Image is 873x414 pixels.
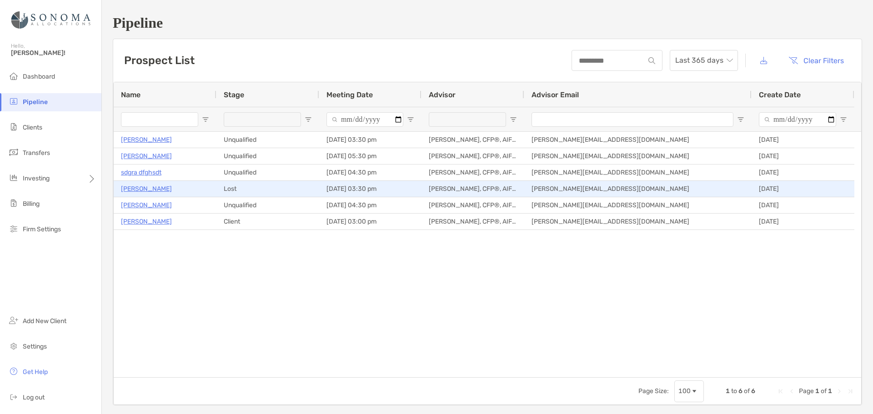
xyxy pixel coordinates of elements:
[524,197,752,213] div: [PERSON_NAME][EMAIL_ADDRESS][DOMAIN_NAME]
[216,181,319,197] div: Lost
[121,134,172,145] a: [PERSON_NAME]
[121,150,172,162] a: [PERSON_NAME]
[202,116,209,123] button: Open Filter Menu
[23,368,48,376] span: Get Help
[8,198,19,209] img: billing icon
[799,387,814,395] span: Page
[759,90,801,99] span: Create Date
[737,116,744,123] button: Open Filter Menu
[23,394,45,401] span: Log out
[326,90,373,99] span: Meeting Date
[8,223,19,234] img: firm-settings icon
[23,73,55,80] span: Dashboard
[319,214,421,229] div: [DATE] 03:00 pm
[8,366,19,377] img: get-help icon
[216,214,319,229] div: Client
[8,70,19,81] img: dashboard icon
[121,183,172,195] a: [PERSON_NAME]
[124,54,195,67] h3: Prospect List
[23,317,66,325] span: Add New Client
[121,90,140,99] span: Name
[788,388,795,395] div: Previous Page
[421,165,524,180] div: [PERSON_NAME], CFP®, AIF®
[782,50,851,70] button: Clear Filters
[121,200,172,211] a: [PERSON_NAME]
[648,57,655,64] img: input icon
[8,172,19,183] img: investing icon
[777,388,784,395] div: First Page
[8,147,19,158] img: transfers icon
[8,96,19,107] img: pipeline icon
[752,132,854,148] div: [DATE]
[752,214,854,229] div: [DATE]
[8,121,19,132] img: clients icon
[752,148,854,164] div: [DATE]
[8,340,19,351] img: settings icon
[731,387,737,395] span: to
[11,4,90,36] img: Zoe Logo
[752,181,854,197] div: [DATE]
[216,132,319,148] div: Unqualified
[216,148,319,164] div: Unqualified
[421,181,524,197] div: [PERSON_NAME], CFP®, AIF®
[319,197,421,213] div: [DATE] 04:30 pm
[421,148,524,164] div: [PERSON_NAME], CFP®, AIF®
[847,388,854,395] div: Last Page
[815,387,819,395] span: 1
[319,181,421,197] div: [DATE] 03:30 pm
[407,116,414,123] button: Open Filter Menu
[23,200,40,208] span: Billing
[836,388,843,395] div: Next Page
[532,90,579,99] span: Advisor Email
[828,387,832,395] span: 1
[759,112,836,127] input: Create Date Filter Input
[429,90,456,99] span: Advisor
[752,197,854,213] div: [DATE]
[319,132,421,148] div: [DATE] 03:30 pm
[23,149,50,157] span: Transfers
[421,214,524,229] div: [PERSON_NAME], CFP®, AIF®
[8,315,19,326] img: add_new_client icon
[678,387,691,395] div: 100
[532,112,733,127] input: Advisor Email Filter Input
[638,387,669,395] div: Page Size:
[524,214,752,229] div: [PERSON_NAME][EMAIL_ADDRESS][DOMAIN_NAME]
[23,175,50,182] span: Investing
[326,112,403,127] input: Meeting Date Filter Input
[113,15,862,31] h1: Pipeline
[216,165,319,180] div: Unqualified
[319,165,421,180] div: [DATE] 04:30 pm
[821,387,827,395] span: of
[744,387,750,395] span: of
[305,116,312,123] button: Open Filter Menu
[726,387,730,395] span: 1
[8,391,19,402] img: logout icon
[121,112,198,127] input: Name Filter Input
[510,116,517,123] button: Open Filter Menu
[674,380,704,402] div: Page Size
[23,225,61,233] span: Firm Settings
[524,165,752,180] div: [PERSON_NAME][EMAIL_ADDRESS][DOMAIN_NAME]
[524,132,752,148] div: [PERSON_NAME][EMAIL_ADDRESS][DOMAIN_NAME]
[751,387,755,395] span: 6
[121,216,172,227] a: [PERSON_NAME]
[121,167,161,178] a: sdgra dfghsdt
[752,165,854,180] div: [DATE]
[840,116,847,123] button: Open Filter Menu
[524,148,752,164] div: [PERSON_NAME][EMAIL_ADDRESS][DOMAIN_NAME]
[319,148,421,164] div: [DATE] 05:30 pm
[675,50,733,70] span: Last 365 days
[421,197,524,213] div: [PERSON_NAME], CFP®, AIF®
[524,181,752,197] div: [PERSON_NAME][EMAIL_ADDRESS][DOMAIN_NAME]
[738,387,743,395] span: 6
[23,124,42,131] span: Clients
[224,90,244,99] span: Stage
[421,132,524,148] div: [PERSON_NAME], CFP®, AIF®
[11,49,96,57] span: [PERSON_NAME]!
